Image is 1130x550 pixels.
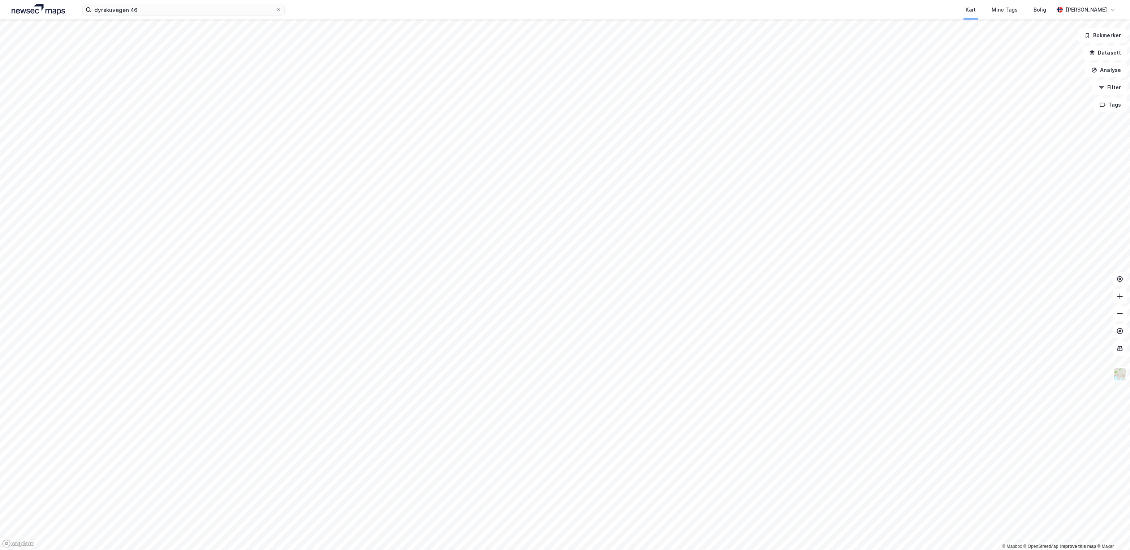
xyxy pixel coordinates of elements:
[966,5,976,14] div: Kart
[1034,5,1046,14] div: Bolig
[1023,544,1058,549] a: OpenStreetMap
[1085,63,1127,77] button: Analyse
[1060,544,1096,549] a: Improve this map
[992,5,1018,14] div: Mine Tags
[1078,28,1127,43] button: Bokmerker
[1094,98,1127,112] button: Tags
[1083,46,1127,60] button: Datasett
[1066,5,1107,14] div: [PERSON_NAME]
[1113,368,1127,381] img: Z
[1002,544,1022,549] a: Mapbox
[1094,515,1130,550] div: Chatt-widget
[2,540,34,548] a: Mapbox homepage
[12,4,65,15] img: logo.a4113a55bc3d86da70a041830d287a7e.svg
[91,4,276,15] input: Søk på adresse, matrikkel, gårdeiere, leietakere eller personer
[1092,80,1127,95] button: Filter
[1094,515,1130,550] iframe: Chat Widget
